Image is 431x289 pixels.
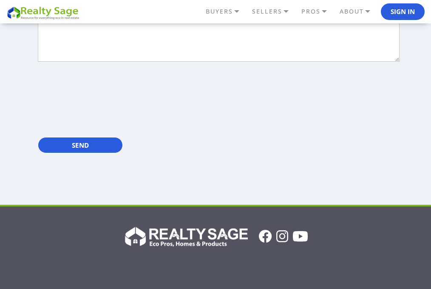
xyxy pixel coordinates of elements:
img: REALTY SAGE [6,5,83,20]
a: BUYERS [204,4,250,19]
a: ABOUT [337,4,381,19]
a: SELLERS [250,4,299,19]
iframe: reCAPTCHA [38,74,167,108]
img: Realty Sage Logo [123,224,248,248]
a: PROS [299,4,337,19]
button: Sign In [381,3,425,20]
input: Send [38,137,123,153]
